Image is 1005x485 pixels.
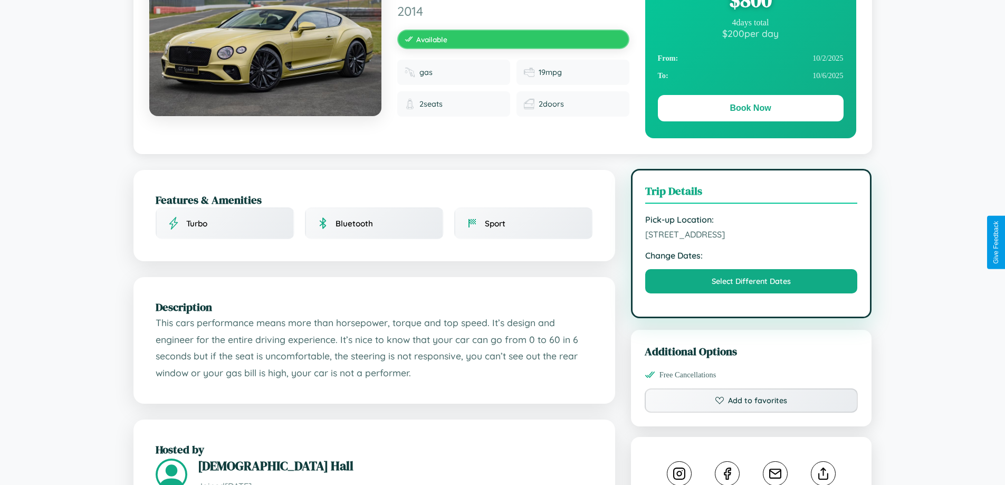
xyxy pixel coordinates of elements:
[658,71,668,80] strong: To:
[186,218,207,229] span: Turbo
[419,68,433,77] span: gas
[658,54,678,63] strong: From:
[992,221,1000,264] div: Give Feedback
[156,299,593,315] h2: Description
[524,67,534,78] img: Fuel efficiency
[658,95,844,121] button: Book Now
[645,183,858,204] h3: Trip Details
[645,229,858,240] span: [STREET_ADDRESS]
[645,344,858,359] h3: Additional Options
[645,250,858,261] strong: Change Dates:
[645,388,858,413] button: Add to favorites
[524,99,534,109] img: Doors
[539,68,562,77] span: 19 mpg
[156,442,593,457] h2: Hosted by
[658,18,844,27] div: 4 days total
[336,218,373,229] span: Bluetooth
[485,218,505,229] span: Sport
[645,269,858,293] button: Select Different Dates
[659,370,716,379] span: Free Cancellations
[419,99,443,109] span: 2 seats
[645,214,858,225] strong: Pick-up Location:
[405,67,415,78] img: Fuel type
[405,99,415,109] img: Seats
[156,315,593,382] p: This cars performance means more than horsepower, torque and top speed. It’s design and engineer ...
[658,67,844,84] div: 10 / 6 / 2025
[658,50,844,67] div: 10 / 2 / 2025
[156,192,593,207] h2: Features & Amenities
[658,27,844,39] div: $ 200 per day
[539,99,564,109] span: 2 doors
[198,457,593,474] h3: [DEMOGRAPHIC_DATA] Hall
[416,35,447,44] span: Available
[397,3,629,19] span: 2014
